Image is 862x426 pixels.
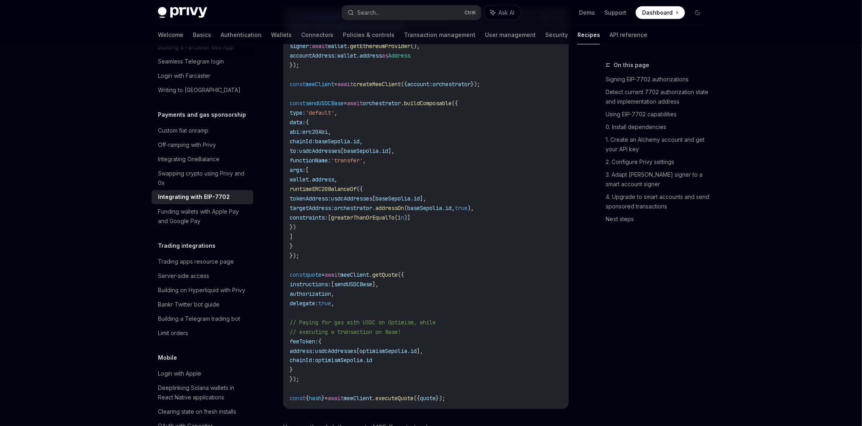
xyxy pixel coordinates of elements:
[312,42,328,50] span: await
[452,100,458,107] span: ({
[152,366,253,381] a: Login with Apple
[290,128,302,135] span: abi:
[375,195,410,202] span: baseSepolia
[353,81,401,88] span: createMeeClient
[290,300,318,307] span: delegate:
[290,204,334,212] span: targetAddress:
[363,157,366,164] span: ,
[347,42,350,50] span: .
[306,100,344,107] span: sendUSDCBase
[337,52,356,59] span: wallet
[301,25,333,44] a: Connectors
[158,285,245,295] div: Building on Hyperliquid with Privy
[404,25,475,44] a: Transaction management
[398,214,401,221] span: 1
[394,214,398,221] span: (
[290,138,315,145] span: chainId:
[410,195,414,202] span: .
[404,204,407,212] span: (
[152,405,253,419] a: Clearing state on fresh installs
[290,347,315,355] span: address:
[306,395,309,402] span: {
[331,290,334,297] span: ,
[152,123,253,138] a: Custom fiat onramp
[152,254,253,269] a: Trading apps resource page
[158,7,207,18] img: dark logo
[290,166,306,173] span: args:
[290,224,296,231] span: })
[290,328,401,335] span: // executing a transaction on Base!
[356,52,360,59] span: .
[325,395,328,402] span: =
[363,100,401,107] span: orchestrator
[290,338,318,345] span: feeToken:
[334,204,372,212] span: orchestrator
[433,81,471,88] span: orchestrator
[614,60,649,70] span: On this page
[306,271,321,278] span: quote
[357,8,379,17] div: Search...
[158,241,215,251] h5: Trading integrations
[158,85,241,95] div: Writing to [GEOGRAPHIC_DATA]
[331,157,363,164] span: 'transfer'
[375,204,404,212] span: addressOn
[356,347,360,355] span: [
[152,269,253,283] a: Server-side access
[158,169,248,188] div: Swapping crypto using Privy and 0x
[152,312,253,326] a: Building a Telegram trading bot
[152,381,253,405] a: Deeplinking Solana wallets in React Native applications
[152,204,253,228] a: Funding wallets with Apple Pay and Google Pay
[360,347,407,355] span: optimismSepolia
[379,147,382,154] span: .
[606,86,710,108] a: Detect current 7702 authorization state and implementation address
[331,281,334,288] span: [
[315,138,350,145] span: baseSepolia
[158,140,216,150] div: Off-ramping with Privy
[452,204,455,212] span: ,
[152,152,253,166] a: Integrating OneBalance
[606,213,710,226] a: Next steps
[353,138,360,145] span: id
[417,347,423,355] span: ],
[158,314,240,324] div: Building a Telegram trading bot
[318,300,331,307] span: true
[375,395,414,402] span: executeQuote
[158,57,224,66] div: Seamless Telegram login
[306,109,334,116] span: 'default'
[579,9,595,17] a: Demo
[152,54,253,69] a: Seamless Telegram login
[158,25,183,44] a: Welcome
[290,81,306,88] span: const
[158,193,230,202] div: Integrating with EIP-7702
[290,157,331,164] span: functionName:
[152,326,253,340] a: Limit orders
[388,147,394,154] span: ],
[360,52,382,59] span: address
[158,207,248,226] div: Funding wallets with Apple Pay and Google Pay
[328,128,331,135] span: ,
[388,52,410,59] span: Address
[606,133,710,156] a: 1. Create an Alchemy account and get your API key
[436,395,445,402] span: });
[372,204,375,212] span: .
[344,147,379,154] span: baseSepolia
[290,366,293,374] span: }
[343,25,394,44] a: Policies & controls
[331,214,394,221] span: greaterThanOrEqualTo
[158,383,248,402] div: Deeplinking Solana wallets in React Native applications
[325,271,341,278] span: await
[290,376,299,383] span: });
[306,166,309,173] span: [
[610,25,647,44] a: API reference
[485,25,536,44] a: User management
[318,338,321,345] span: {
[372,395,375,402] span: .
[271,25,292,44] a: Wallets
[606,73,710,86] a: Signing EIP-7702 authorizations
[290,290,331,297] span: authorization
[290,109,306,116] span: type:
[290,319,436,326] span: // Paying for gas with USDC on Optimism, while
[309,176,312,183] span: .
[221,25,262,44] a: Authentication
[363,357,366,364] span: .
